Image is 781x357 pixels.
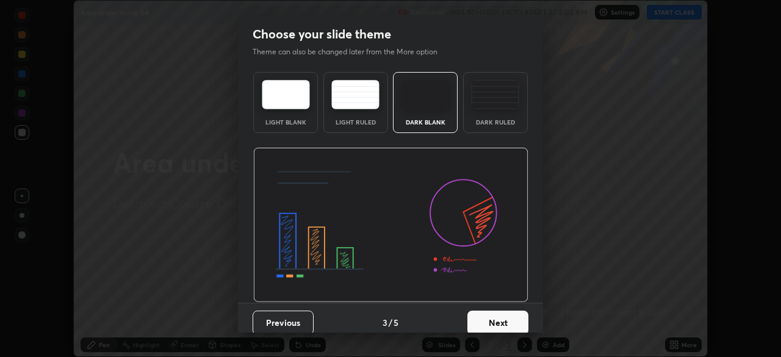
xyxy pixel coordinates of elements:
h4: 3 [383,316,387,329]
img: darkRuledTheme.de295e13.svg [471,80,519,109]
div: Light Blank [261,119,310,125]
button: Previous [253,311,314,335]
button: Next [467,311,528,335]
img: darkTheme.f0cc69e5.svg [401,80,450,109]
p: Theme can also be changed later from the More option [253,46,450,57]
img: darkThemeBanner.d06ce4a2.svg [253,148,528,303]
div: Light Ruled [331,119,380,125]
h4: 5 [394,316,398,329]
img: lightRuledTheme.5fabf969.svg [331,80,380,109]
img: lightTheme.e5ed3b09.svg [262,80,310,109]
div: Dark Ruled [471,119,520,125]
h2: Choose your slide theme [253,26,391,42]
h4: / [389,316,392,329]
div: Dark Blank [401,119,450,125]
